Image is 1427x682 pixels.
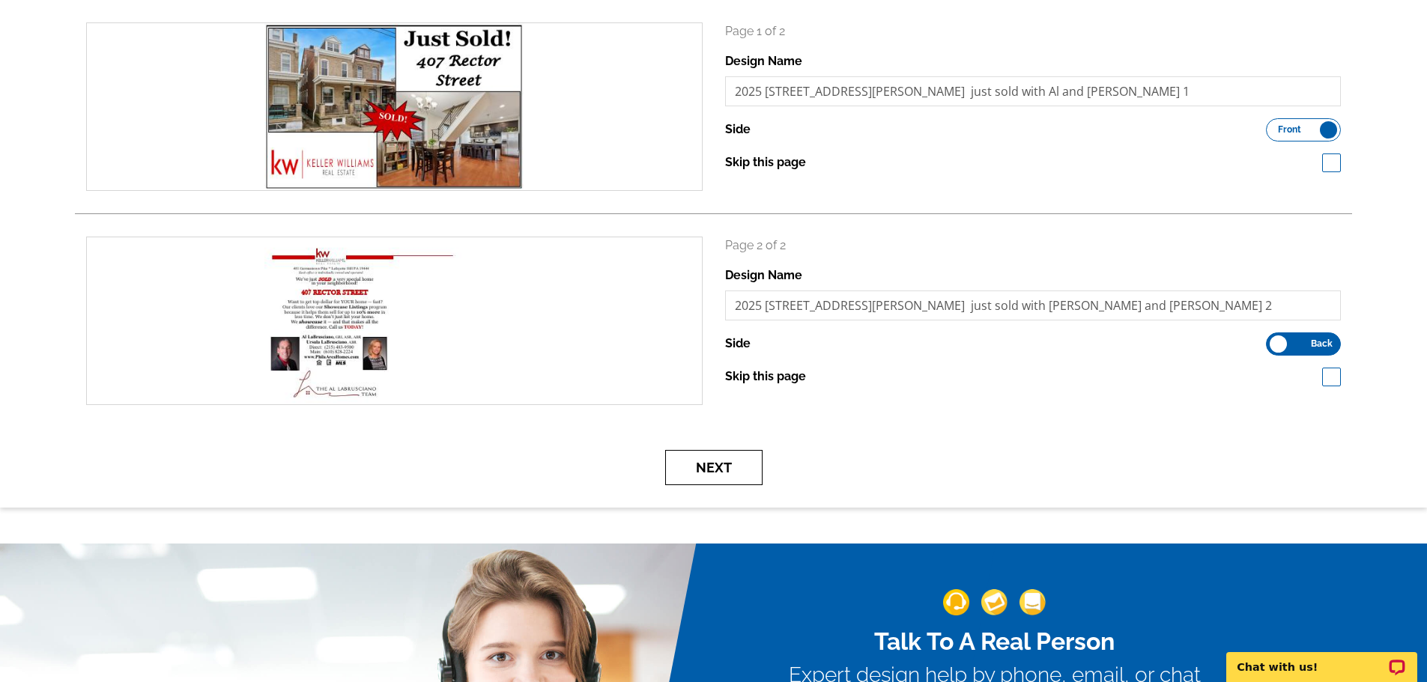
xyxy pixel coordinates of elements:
p: Page 2 of 2 [725,237,1342,255]
p: Page 1 of 2 [725,22,1342,40]
h2: Talk To A Real Person [789,627,1201,656]
iframe: LiveChat chat widget [1217,635,1427,682]
input: File Name [725,290,1342,320]
img: support-img-3_1.png [1019,589,1046,615]
label: Design Name [725,52,802,70]
label: Design Name [725,267,802,284]
label: Side [725,121,751,138]
button: Next [665,450,763,485]
input: File Name [725,76,1342,106]
label: Skip this page [725,368,806,386]
img: support-img-1.png [943,589,969,615]
label: Skip this page [725,153,806,171]
span: Back [1311,340,1333,347]
img: support-img-2.png [981,589,1008,615]
span: Front [1278,126,1301,133]
label: Side [725,335,751,353]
